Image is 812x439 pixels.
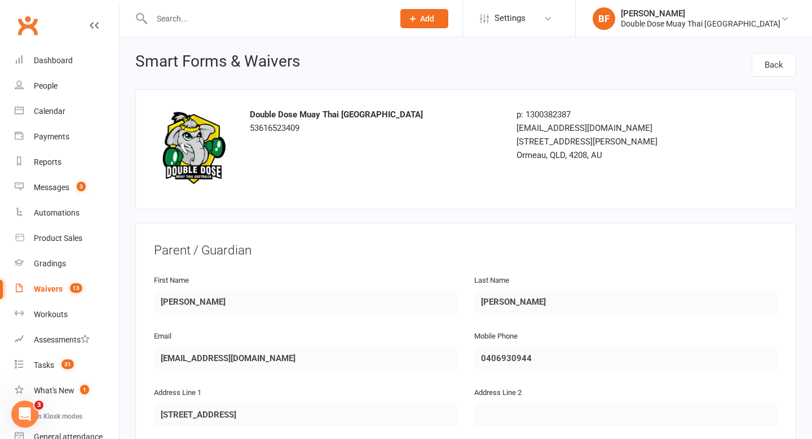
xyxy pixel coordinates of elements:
div: [EMAIL_ADDRESS][DOMAIN_NAME] [517,121,713,135]
div: Workouts [34,310,68,319]
a: Automations [15,200,119,226]
div: Product Sales [34,234,82,243]
a: Gradings [15,251,119,276]
div: Messages [34,183,69,192]
a: What's New1 [15,378,119,403]
span: 3 [34,401,43,410]
a: Clubworx [14,11,42,39]
input: Search... [148,11,386,27]
label: Address Line 2 [474,387,522,399]
h1: Smart Forms & Waivers [135,53,300,73]
span: 13 [70,283,82,293]
div: BF [593,7,615,30]
img: image1658323562.png [154,108,233,187]
label: First Name [154,275,189,287]
button: Add [400,9,448,28]
div: Parent / Guardian [154,242,778,260]
span: 31 [61,359,74,369]
label: Email [154,331,171,343]
iframe: Intercom live chat [11,401,38,428]
a: Assessments [15,327,119,353]
span: Add [420,14,434,23]
div: Assessments [34,335,90,344]
div: Waivers [34,284,63,293]
a: Calendar [15,99,119,124]
a: Payments [15,124,119,150]
a: Product Sales [15,226,119,251]
label: Address Line 1 [154,387,201,399]
div: [STREET_ADDRESS][PERSON_NAME] [517,135,713,148]
div: Tasks [34,361,54,370]
div: Ormeau, QLD, 4208, AU [517,148,713,162]
div: [PERSON_NAME] [621,8,780,19]
a: Waivers 13 [15,276,119,302]
div: Payments [34,132,69,141]
span: Settings [495,6,526,31]
span: 1 [80,385,89,394]
strong: Double Dose Muay Thai [GEOGRAPHIC_DATA] [250,109,423,120]
a: Tasks 31 [15,353,119,378]
label: Last Name [474,275,509,287]
a: Back [752,53,796,77]
div: Calendar [34,107,65,116]
a: People [15,73,119,99]
a: Reports [15,150,119,175]
span: 3 [77,182,86,191]
label: Mobile Phone [474,331,518,343]
a: Messages 3 [15,175,119,200]
div: Gradings [34,259,66,268]
div: p: 1300382387 [517,108,713,121]
a: Workouts [15,302,119,327]
a: Dashboard [15,48,119,73]
div: Automations [34,208,80,217]
div: 53616523409 [250,108,500,135]
div: Reports [34,157,61,166]
div: What's New [34,386,74,395]
div: Double Dose Muay Thai [GEOGRAPHIC_DATA] [621,19,780,29]
div: People [34,81,58,90]
div: Dashboard [34,56,73,65]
